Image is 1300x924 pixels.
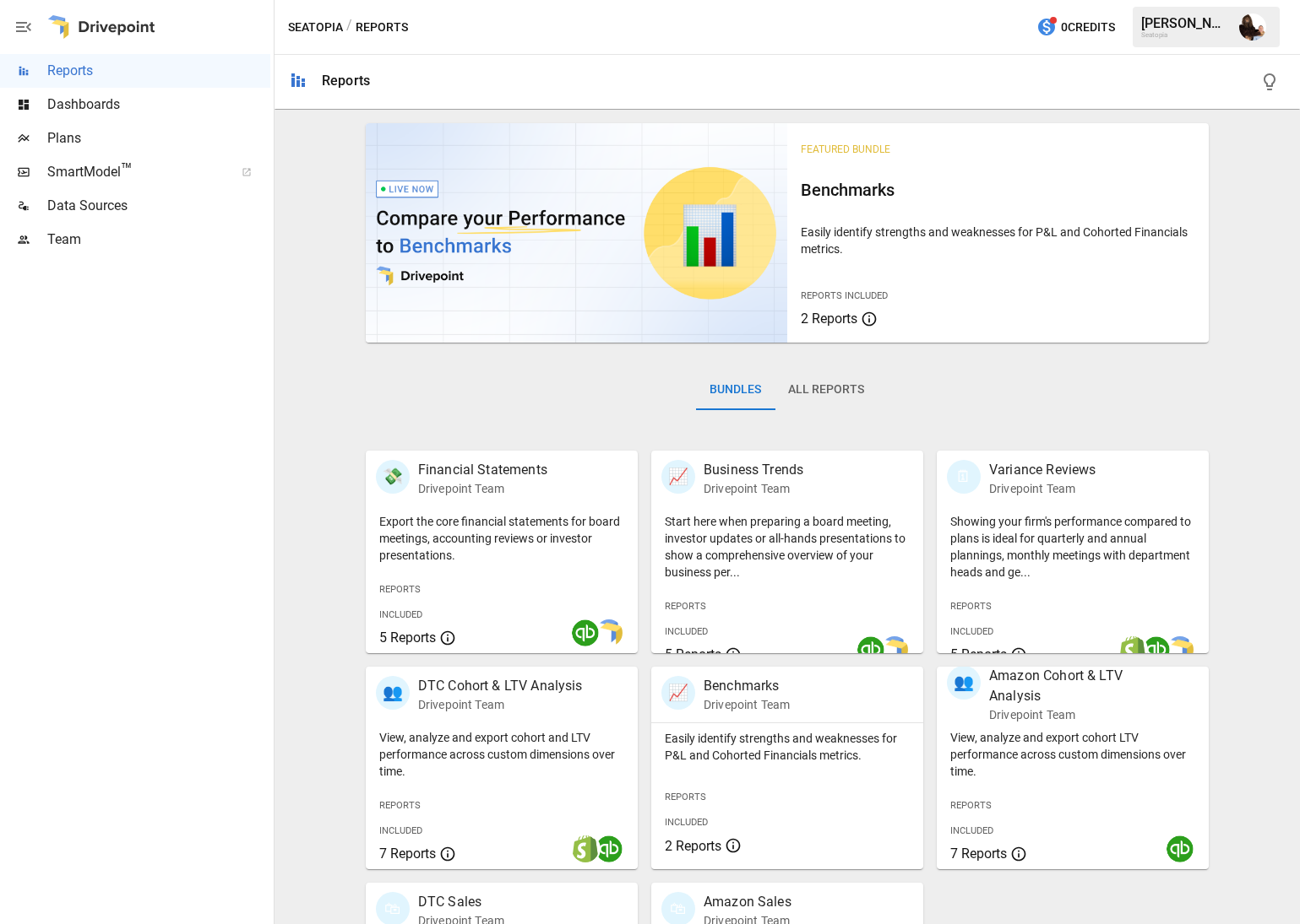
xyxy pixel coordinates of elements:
span: 5 Reports [379,630,436,646]
img: quickbooks [1143,636,1170,663]
span: 5 Reports [950,646,1007,662]
span: Reports Included [379,800,422,836]
span: 5 Reports [665,646,721,662]
span: 7 Reports [950,846,1007,862]
p: Drivepoint Team [989,706,1156,723]
span: SmartModel [47,162,223,182]
span: 2 Reports [801,311,857,327]
p: Drivepoint Team [704,696,790,713]
img: shopify [572,835,599,862]
p: Variance Reviews [989,460,1096,480]
p: Drivepoint Team [418,480,547,497]
p: Start here when preparing a board meeting, investor updates or all-hands presentations to show a ... [665,513,910,581]
p: View, analyze and export cohort and LTV performance across custom dimensions over time. [379,729,624,780]
div: Reports [322,73,370,89]
span: Reports Included [801,290,888,301]
span: Reports Included [665,792,708,828]
div: 🗓 [947,460,981,494]
button: Seatopia [288,17,343,38]
p: Export the core financial statements for board meetings, accounting reviews or investor presentat... [379,513,624,564]
p: Amazon Cohort & LTV Analysis [989,666,1156,706]
img: quickbooks [572,619,599,646]
p: Showing your firm's performance compared to plans is ideal for quarterly and annual plannings, mo... [950,513,1195,581]
span: 2 Reports [665,838,721,854]
div: 📈 [661,676,695,710]
p: View, analyze and export cohort LTV performance across custom dimensions over time. [950,729,1195,780]
h6: Benchmarks [801,176,1195,203]
p: Business Trends [704,460,803,480]
p: Drivepoint Team [418,696,583,713]
span: 7 Reports [379,846,436,862]
span: Featured Bundle [801,143,890,155]
img: smart model [596,619,623,646]
p: Easily identify strengths and weaknesses for P&L and Cohorted Financials metrics. [801,224,1195,257]
span: Reports Included [950,601,993,637]
span: ™ [121,159,133,181]
img: quickbooks [1167,835,1194,862]
button: 0Credits [1030,12,1122,43]
p: Easily identify strengths and weaknesses for P&L and Cohorted Financials metrics. [665,730,910,764]
p: Amazon Sales [704,892,791,912]
div: Seatopia [1141,31,1229,39]
div: 👥 [376,676,410,710]
img: quickbooks [596,835,623,862]
img: video thumbnail [366,123,787,343]
span: Dashboards [47,95,270,115]
p: Benchmarks [704,676,790,696]
span: Reports Included [379,584,422,620]
span: Reports [47,61,270,81]
p: DTC Cohort & LTV Analysis [418,676,583,696]
div: [PERSON_NAME] [1141,15,1229,31]
button: Bundles [696,370,775,410]
div: 👥 [947,666,981,700]
div: 📈 [661,460,695,494]
p: Drivepoint Team [989,480,1096,497]
img: smart model [1167,636,1194,663]
span: Reports Included [665,601,708,637]
img: quickbooks [857,636,884,663]
span: Plans [47,128,270,149]
span: Team [47,230,270,250]
img: smart model [881,636,908,663]
span: Data Sources [47,196,270,216]
button: Ryan Dranginis [1229,3,1276,51]
img: Ryan Dranginis [1239,14,1266,41]
button: All Reports [775,370,878,410]
img: shopify [1119,636,1146,663]
span: Reports Included [950,800,993,836]
p: DTC Sales [418,892,504,912]
div: / [346,17,352,38]
p: Drivepoint Team [704,480,803,497]
span: 0 Credits [1061,17,1115,38]
p: Financial Statements [418,460,547,480]
div: 💸 [376,460,410,494]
